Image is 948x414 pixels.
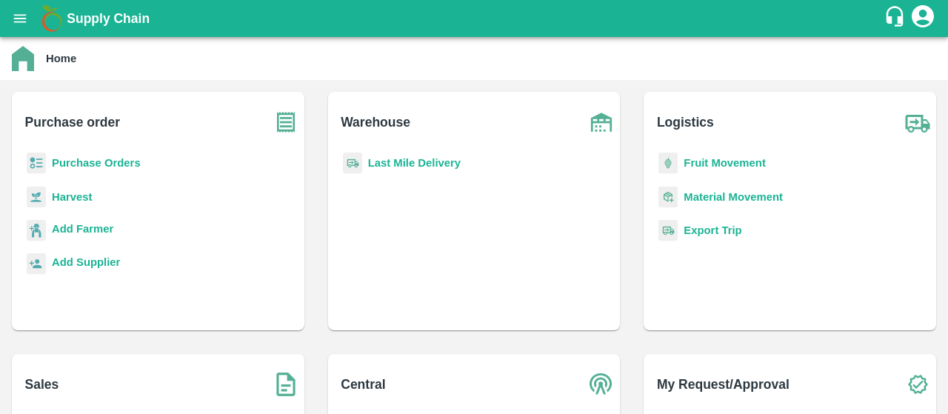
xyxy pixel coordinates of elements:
[657,112,714,133] b: Logistics
[368,157,461,169] a: Last Mile Delivery
[25,374,59,395] b: Sales
[658,153,678,174] img: fruit
[67,8,884,29] a: Supply Chain
[67,11,150,26] b: Supply Chain
[658,220,678,241] img: delivery
[583,366,620,403] img: central
[267,104,304,141] img: purchase
[899,104,936,141] img: truck
[267,366,304,403] img: soSales
[884,5,909,32] div: customer-support
[341,112,410,133] b: Warehouse
[52,223,113,235] b: Add Farmer
[27,153,46,174] img: reciept
[341,374,385,395] b: Central
[658,186,678,208] img: material
[684,224,741,236] a: Export Trip
[909,3,936,34] div: account of current user
[37,4,67,33] img: logo
[27,253,46,275] img: supplier
[25,112,120,133] b: Purchase order
[684,191,783,203] a: Material Movement
[27,186,46,208] img: harvest
[52,256,120,268] b: Add Supplier
[12,46,34,71] img: home
[3,1,37,36] button: open drawer
[52,254,120,274] a: Add Supplier
[27,220,46,241] img: farmer
[52,191,92,203] a: Harvest
[899,366,936,403] img: check
[46,53,76,64] b: Home
[343,153,362,174] img: delivery
[52,221,113,241] a: Add Farmer
[52,157,141,169] a: Purchase Orders
[684,157,766,169] a: Fruit Movement
[657,374,790,395] b: My Request/Approval
[583,104,620,141] img: warehouse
